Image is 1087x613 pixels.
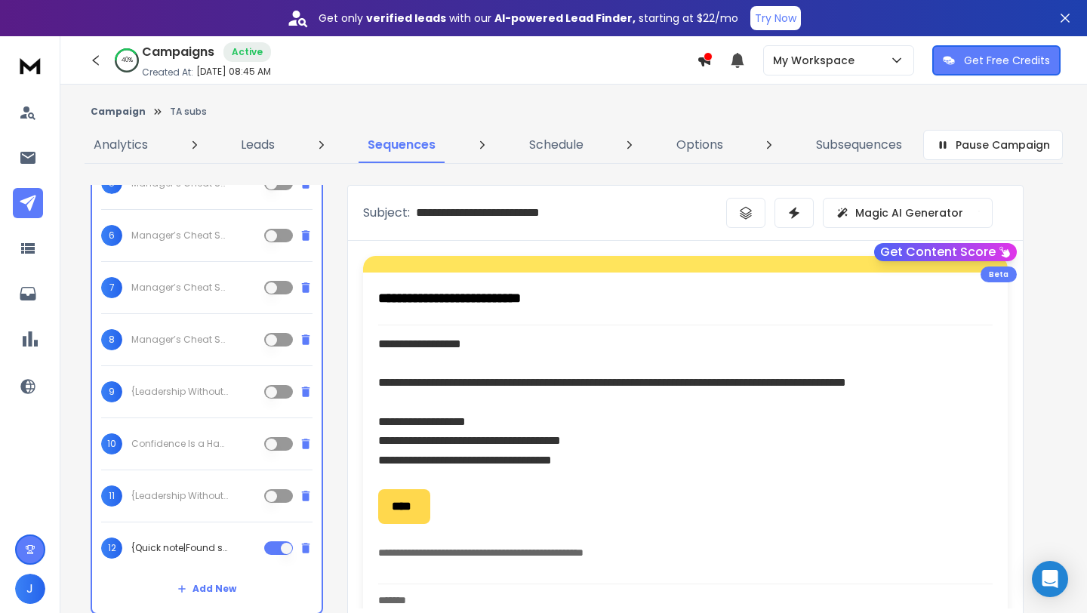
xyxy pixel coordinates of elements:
[94,136,148,154] p: Analytics
[494,11,636,26] strong: AI-powered Lead Finder,
[131,386,228,398] p: {Leadership Without Burnout|Burnout Isn’t a Badge of Honor|Lead Without Running on Empty|Leading ...
[165,574,248,604] button: Add New
[773,53,861,68] p: My Workspace
[1032,561,1068,597] div: Open Intercom Messenger
[755,11,796,26] p: Try Now
[131,229,228,242] p: Manager’s Cheat Sheet
[122,56,133,65] p: 40 %
[131,282,228,294] p: Manager’s Cheat Sheet
[366,11,446,26] strong: verified leads
[131,438,228,450] p: Confidence Is a Habit
[142,66,193,79] p: Created At:
[520,127,593,163] a: Schedule
[855,205,963,220] p: Magic AI Generator
[101,225,122,246] span: 6
[131,334,228,346] p: Manager’s Cheat Sheet
[15,574,45,604] button: J
[101,538,122,559] span: 12
[232,127,284,163] a: Leads
[196,66,271,78] p: [DATE] 08:45 AM
[676,136,723,154] p: Options
[750,6,801,30] button: Try Now
[529,136,584,154] p: Schedule
[363,204,410,222] p: Subject:
[932,45,1061,75] button: Get Free Credits
[368,136,436,154] p: Sequences
[101,485,122,507] span: 11
[667,127,732,163] a: Options
[131,490,228,502] p: {Leadership Without Burnout|Burnout Isn’t a Badge of Honor|Lead Without Running on Empty|Leading ...
[359,127,445,163] a: Sequences
[85,127,157,163] a: Analytics
[101,277,122,298] span: 7
[823,198,993,228] button: Magic AI Generator
[15,51,45,79] img: logo
[981,266,1017,282] div: Beta
[319,11,738,26] p: Get only with our starting at $22/mo
[101,381,122,402] span: 9
[223,42,271,62] div: Active
[241,136,275,154] p: Leads
[923,130,1063,160] button: Pause Campaign
[91,106,146,118] button: Campaign
[964,53,1050,68] p: Get Free Credits
[101,329,122,350] span: 8
[142,43,214,61] h1: Campaigns
[101,433,122,454] span: 10
[816,136,902,154] p: Subsequences
[807,127,911,163] a: Subsequences
[131,542,228,554] p: {Quick note|Found something for you|For your day|A small rec|Worth a look}
[874,243,1017,261] button: Get Content Score
[170,106,207,118] p: TA subs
